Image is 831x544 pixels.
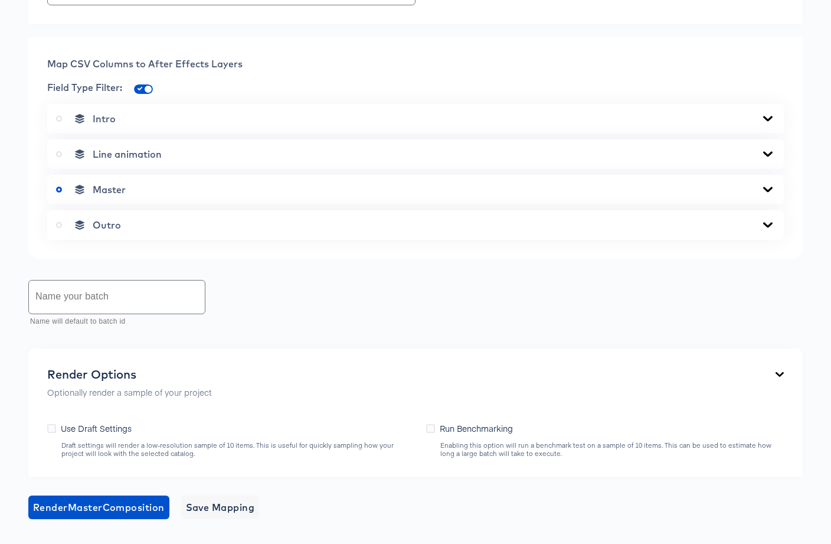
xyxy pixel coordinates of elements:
span: Outro [93,219,121,231]
span: Master [93,184,126,196]
span: Map CSV Columns to After Effects Layers [47,58,243,70]
span: Save Mapping [186,499,255,516]
span: Intro [93,113,116,125]
div: Enabling this option will run a benchmark test on a sample of 10 items. This can be used to estim... [440,441,784,458]
span: Line animation [93,148,162,160]
button: Save Mapping [181,496,260,519]
span: Use Draft Settings [61,422,132,434]
div: Draft settings will render a low-resolution sample of 10 items. This is useful for quickly sampli... [61,441,414,458]
div: Render Options [47,367,212,382]
span: Run Benchmarking [440,422,513,434]
button: RenderMasterComposition [28,496,169,519]
span: Field Type Filter: [47,82,122,93]
p: Name will default to batch id [30,316,197,328]
p: Optionally render a sample of your project [47,386,212,398]
span: Render Master Composition [33,499,165,516]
